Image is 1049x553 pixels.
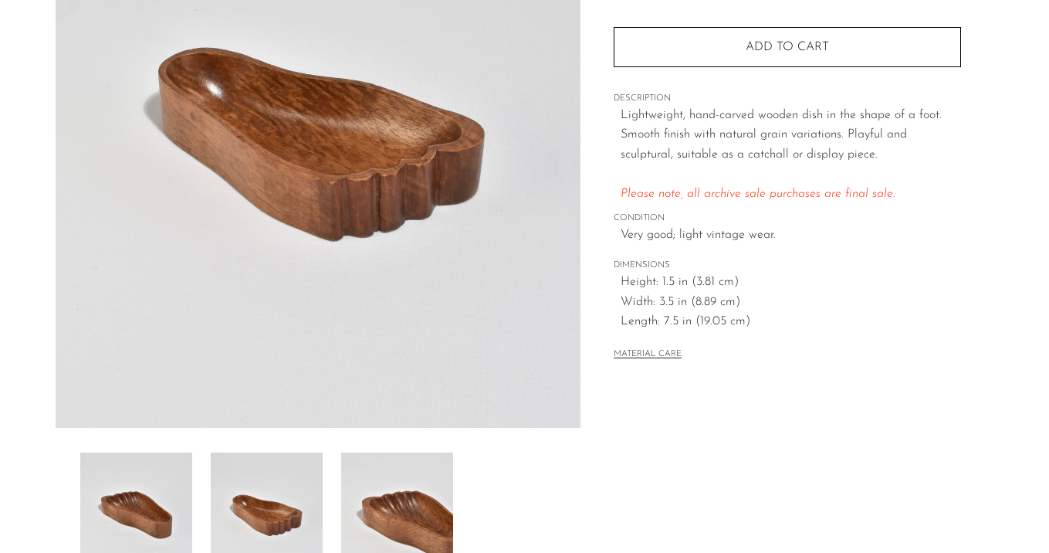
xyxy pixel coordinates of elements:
[621,312,961,332] span: Length: 7.5 in (19.05 cm)
[621,226,961,246] span: Very good; light vintage wear.
[621,273,961,293] span: Height: 1.5 in (3.81 cm)
[614,92,961,106] span: DESCRIPTION
[621,106,961,205] p: Lightweight, hand-carved wooden dish in the shape of a foot. Smooth finish with natural grain var...
[614,259,961,273] span: DIMENSIONS
[746,41,829,53] span: Add to cart
[614,349,682,361] button: MATERIAL CARE
[621,188,895,200] span: Please note, all archive sale purchases are final sale.
[614,212,961,226] span: CONDITION
[621,293,961,313] span: Width: 3.5 in (8.89 cm)
[614,27,961,67] button: Add to cart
